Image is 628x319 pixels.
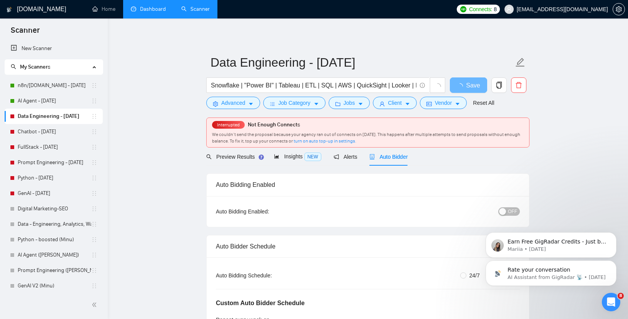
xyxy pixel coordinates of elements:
div: Auto Bidder Schedule [216,235,520,257]
li: Digital Marketing-SEO [5,201,103,217]
a: Data - Engineering, Analytics, Warehousing - Final (Minu) [18,217,91,232]
span: holder [91,175,97,181]
a: Data Engineering - [DATE] [18,109,91,124]
span: Preview Results [206,154,262,160]
a: Prompt Engineering ([PERSON_NAME]) [18,263,91,278]
li: Python - boosted (Minu) [5,232,103,247]
a: New Scanner [11,41,97,56]
a: Python - boosted (Minu) [18,232,91,247]
span: holder [91,252,97,258]
span: holder [91,221,97,227]
span: Advanced [221,99,245,107]
span: info-circle [420,83,425,88]
span: holder [91,129,97,135]
li: Prompt Engineering - June 2025 [5,155,103,170]
a: Reset All [473,99,494,107]
span: robot [369,154,375,159]
div: Auto Bidding Enabled: [216,207,317,216]
span: area-chart [274,154,279,159]
span: caret-down [405,101,410,107]
a: n8n/[DOMAIN_NAME] - [DATE] [18,78,91,93]
a: AI Agent ([PERSON_NAME]) [18,247,91,263]
a: searchScanner [181,6,210,12]
span: Scanner [5,25,46,41]
span: caret-down [314,101,319,107]
span: Client [388,99,402,107]
a: Prompt Engineering - [DATE] [18,155,91,170]
li: Data Engineering - June 2025 [5,109,103,124]
div: Tooltip anchor [258,154,265,161]
a: Digital Marketing-SEO [18,201,91,217]
span: Insights [274,153,321,159]
span: holder [91,113,97,119]
span: holder [91,237,97,243]
a: homeHome [92,6,115,12]
button: settingAdvancedcaret-down [206,97,260,109]
li: Python - June 2025 [5,170,103,186]
li: AI Agent - June 2025 [5,93,103,109]
span: Auto Bidder [369,154,408,160]
iframe: Intercom live chat [602,293,620,311]
li: GenAI V2 (Minu) [5,278,103,294]
button: idcardVendorcaret-down [420,97,467,109]
input: Scanner name... [210,53,514,72]
span: holder [91,206,97,212]
h5: Custom Auto Bidder Schedule [216,299,305,308]
span: NEW [304,153,321,161]
a: FullStack - [DATE] [18,139,91,155]
span: Alerts [334,154,357,160]
div: Auto Bidding Schedule: [216,271,317,280]
span: user [379,101,385,107]
span: holder [91,283,97,289]
a: dashboardDashboard [131,6,166,12]
span: holder [91,267,97,274]
span: Job Category [278,99,310,107]
span: 24/7 [466,271,483,280]
span: Save [466,81,480,90]
li: Chatbot - June 2025 [5,124,103,139]
span: bars [270,101,275,107]
li: Prompt Engineering (Aswathi) [5,263,103,278]
input: Search Freelance Jobs... [211,81,416,90]
span: setting [213,101,218,107]
div: Auto Bidding Enabled [216,174,520,196]
span: holder [91,82,97,89]
span: loading [434,83,441,90]
span: We couldn’t send the proposal because your agency ran out of connects on [DATE]. This happens aft... [212,132,520,144]
button: copy [491,77,507,93]
li: GenAI - June 2025 [5,186,103,201]
span: user [506,7,512,12]
a: GenAI - [DATE] [18,186,91,201]
button: folderJobscaret-down [329,97,370,109]
span: caret-down [358,101,363,107]
button: barsJob Categorycaret-down [263,97,325,109]
span: double-left [92,301,99,309]
span: holder [91,190,97,196]
span: caret-down [455,101,460,107]
span: folder [335,101,341,107]
a: setting [613,6,625,12]
span: Vendor [435,99,452,107]
li: n8n/make.com - June 2025 [5,78,103,93]
span: notification [334,154,339,159]
button: userClientcaret-down [373,97,417,109]
button: setting [613,3,625,15]
span: copy [492,82,506,89]
span: loading [457,83,466,89]
span: My Scanners [20,64,50,70]
span: My Scanners [11,64,50,70]
li: New Scanner [5,41,103,56]
span: Not Enough Connects [248,121,300,128]
span: search [11,64,16,69]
